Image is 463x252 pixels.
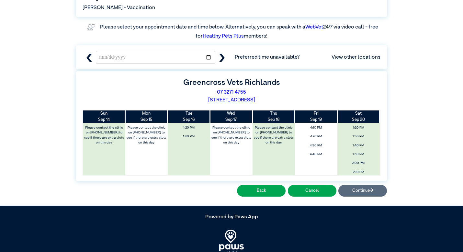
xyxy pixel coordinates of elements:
th: Sep 18 [253,110,295,123]
span: 1:40 PM [169,133,208,140]
span: 2:10 PM [339,168,378,176]
label: Please contact the clinic on [PHONE_NUMBER] to see if there are extra slots on this day [126,124,167,146]
label: Please contact the clinic on [PHONE_NUMBER] to see if there are extra slots on this day [210,124,252,146]
a: View other locations [332,53,380,61]
span: 2:00 PM [339,159,378,167]
label: Please contact the clinic on [PHONE_NUMBER] to see if there are extra slots on this day [84,124,125,146]
th: Sep 16 [168,110,210,123]
label: Greencross Vets Richlands [183,79,280,86]
span: Preferred time unavailable? [235,53,380,61]
span: 1:30 PM [339,133,378,140]
th: Sep 20 [337,110,380,123]
span: 4:40 PM [297,151,335,158]
th: Sep 17 [210,110,253,123]
span: 4:20 PM [297,133,335,140]
span: 1:20 PM [169,124,208,132]
span: 1:40 PM [339,142,378,149]
th: Sep 19 [295,110,337,123]
a: Healthy Pets Plus [203,34,244,39]
label: Please contact the clinic on [PHONE_NUMBER] to see if there are extra slots on this day [253,124,294,146]
img: vet [85,22,97,32]
button: Cancel [288,185,336,196]
label: Please select your appointment date and time below. Alternatively, you can speak with a 24/7 via ... [100,25,379,39]
span: [PERSON_NAME] - Vaccination [83,4,155,12]
span: 4:10 PM [297,124,335,132]
a: [STREET_ADDRESS] [208,97,255,103]
h5: Powered by Paws App [76,214,387,220]
span: 1:20 PM [339,124,378,132]
a: WebVet [305,25,323,30]
th: Sep 15 [125,110,168,123]
span: 4:30 PM [297,142,335,149]
th: Sep 14 [83,110,125,123]
button: Back [237,185,286,196]
span: 1:50 PM [339,151,378,158]
a: 07 3271 4755 [217,90,246,95]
